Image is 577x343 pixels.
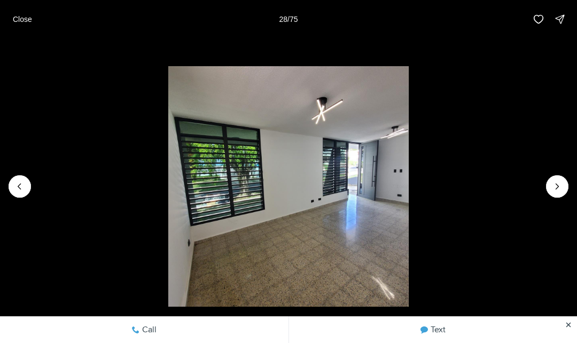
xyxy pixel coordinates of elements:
p: 28 / 75 [279,15,298,24]
button: Previous slide [9,175,31,198]
p: Close [13,15,32,24]
button: Close [6,9,38,30]
button: Next slide [546,175,568,198]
